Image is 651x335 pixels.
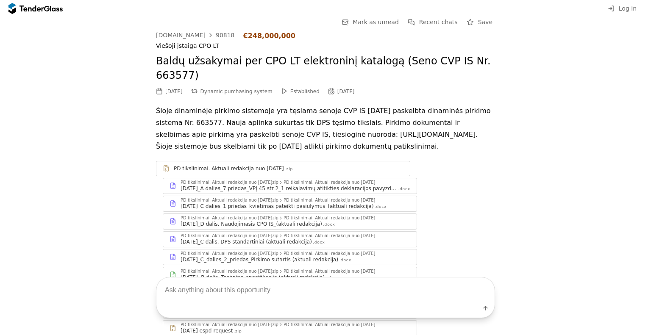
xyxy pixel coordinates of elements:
div: .docx [398,186,410,192]
button: Save [465,17,495,28]
button: Log in [605,3,639,14]
span: Mark as unread [353,19,399,25]
div: PD tikslinimai. Aktuali redakcija nuo [DATE] [284,252,376,256]
div: [DATE]_D dalis. Naudojimasis CPO IS_(aktuali redakcija) [181,221,322,227]
div: [DATE] [165,89,183,94]
a: PD tikslinimai. Aktuali redakcija nuo [DATE]zipPD tikslinimai. Aktuali redakcija nuo [DATE][DATE]... [163,196,417,212]
div: .docx [313,240,325,245]
button: Mark as unread [339,17,401,28]
div: [DATE] [337,89,355,94]
div: [DATE]_C dalis. DPS standartiniai (aktuali redakcija) [181,238,312,245]
a: PD tikslinimai. Aktuali redakcija nuo [DATE]zipPD tikslinimai. Aktuali redakcija nuo [DATE][DATE]... [163,213,417,230]
div: .docx [339,257,351,263]
span: Log in [619,5,637,12]
p: Šioje dinaminėje pirkimo sistemoje yra tęsiama senoje CVP IS [DATE] paskelbta dinaminės pirkimo s... [156,105,495,152]
div: PD tikslinimai. Aktuali redakcija nuo [DATE] [284,234,376,238]
span: Save [478,19,492,25]
div: [DATE]_A dalies_7 priedas_VPĮ 45 str 2_1 reikalavimų atitikties deklaracijos pavyzdinė forma_(akt... [181,185,397,192]
div: PD tikslinimai. Aktuali redakcija nuo [DATE]zip [181,252,278,256]
div: PD tikslinimai. Aktuali redakcija nuo [DATE]zip [181,216,278,220]
div: [DOMAIN_NAME] [156,32,206,38]
a: PD tikslinimai. Aktuali redakcija nuo [DATE]zipPD tikslinimai. Aktuali redakcija nuo [DATE][DATE]... [163,249,417,265]
div: PD tikslinimai. Aktuali redakcija nuo [DATE]zip [181,180,278,185]
a: PD tikslinimai. Aktuali redakcija nuo [DATE].zip [156,161,410,176]
div: .docx [375,204,387,210]
div: 90818 [216,32,235,38]
div: €248,000,000 [243,32,295,40]
a: PD tikslinimai. Aktuali redakcija nuo [DATE]zipPD tikslinimai. Aktuali redakcija nuo [DATE][DATE]... [163,231,417,247]
a: PD tikslinimai. Aktuali redakcija nuo [DATE]zipPD tikslinimai. Aktuali redakcija nuo [DATE][DATE]... [163,178,417,194]
div: PD tikslinimai. Aktuali redakcija nuo [DATE]zip [181,198,278,202]
div: PD tikslinimai. Aktuali redakcija nuo [DATE] [174,165,284,172]
h2: Baldų užsakymai per CPO LT elektroninį katalogą (Seno CVP IS Nr. 663577) [156,54,495,83]
div: [DATE]_C_dalies_2_priedas_Pirkimo sutartis (aktuali redakcija) [181,256,338,263]
div: [DATE]_C dalies_1 priedas_kvietimas pateikti pasiulymus_(aktuali redakcija) [181,203,374,210]
div: PD tikslinimai. Aktuali redakcija nuo [DATE] [284,216,376,220]
span: Dynamic purchasing system [200,89,273,94]
button: Recent chats [406,17,460,28]
div: .zip [285,166,293,172]
span: Established [290,89,320,94]
div: Viešoji įstaiga CPO LT [156,42,495,50]
a: [DOMAIN_NAME]90818 [156,32,235,39]
span: Recent chats [419,19,458,25]
div: PD tikslinimai. Aktuali redakcija nuo [DATE] [284,180,376,185]
div: PD tikslinimai. Aktuali redakcija nuo [DATE] [284,198,376,202]
div: PD tikslinimai. Aktuali redakcija nuo [DATE]zip [181,234,278,238]
div: .docx [323,222,335,227]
